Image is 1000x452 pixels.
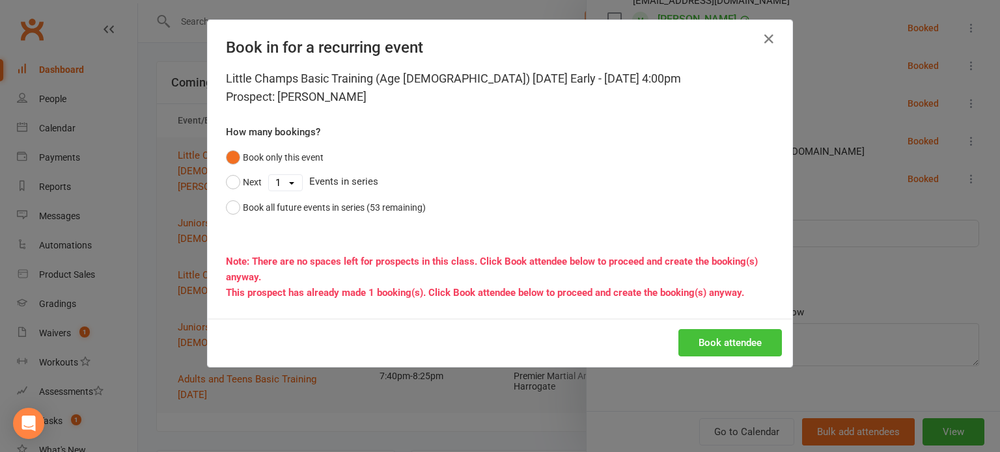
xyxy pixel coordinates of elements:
button: Book all future events in series (53 remaining) [226,195,426,220]
div: Note: There are no spaces left for prospects in this class. Click Book attendee below to proceed ... [226,254,774,285]
div: Book all future events in series (53 remaining) [243,200,426,215]
button: Close [758,29,779,49]
button: Book only this event [226,145,324,170]
div: Events in series [226,170,774,194]
label: How many bookings? [226,124,320,140]
h4: Book in for a recurring event [226,38,774,57]
div: Little Champs Basic Training (Age [DEMOGRAPHIC_DATA]) [DATE] Early - [DATE] 4:00pm Prospect: [PER... [226,70,774,106]
button: Next [226,170,262,194]
div: This prospect has already made 1 booking(s). Click Book attendee below to proceed and create the ... [226,285,774,300]
div: Open Intercom Messenger [13,408,44,439]
button: Book attendee [678,329,782,356]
